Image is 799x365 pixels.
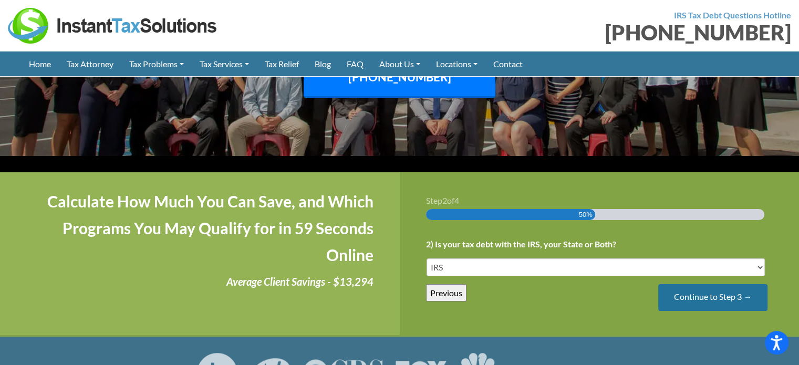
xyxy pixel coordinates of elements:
[428,51,485,76] a: Locations
[307,51,339,76] a: Blog
[26,188,373,268] h4: Calculate How Much You Can Save, and Which Programs You May Qualify for in 59 Seconds Online
[121,51,192,76] a: Tax Problems
[442,195,447,205] span: 2
[59,51,121,76] a: Tax Attorney
[408,22,792,43] div: [PHONE_NUMBER]
[658,284,767,311] input: Continue to Step 3 →
[485,51,531,76] a: Contact
[579,209,593,220] span: 50%
[371,51,428,76] a: About Us
[21,51,59,76] a: Home
[8,8,218,44] img: Instant Tax Solutions Logo
[8,19,218,29] a: Instant Tax Solutions Logo
[426,196,773,205] h3: Step of
[674,10,791,20] strong: IRS Tax Debt Questions Hotline
[226,275,373,288] i: Average Client Savings - $13,294
[426,284,466,301] input: Previous
[192,51,257,76] a: Tax Services
[426,239,616,250] label: 2) Is your tax debt with the IRS, your State or Both?
[257,51,307,76] a: Tax Relief
[339,51,371,76] a: FAQ
[454,195,459,205] span: 4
